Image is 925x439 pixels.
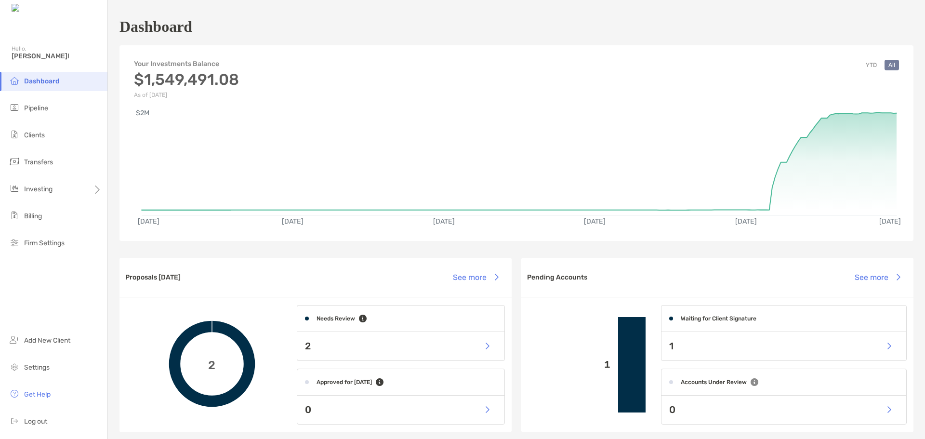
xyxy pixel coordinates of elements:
[9,75,20,86] img: dashboard icon
[527,273,587,281] h3: Pending Accounts
[24,77,60,85] span: Dashboard
[24,158,53,166] span: Transfers
[9,156,20,167] img: transfers icon
[669,404,675,416] p: 0
[9,183,20,194] img: investing icon
[282,217,304,226] text: [DATE]
[134,92,239,98] p: As of [DATE]
[24,212,42,220] span: Billing
[24,417,47,426] span: Log out
[847,266,908,288] button: See more
[305,340,311,352] p: 2
[862,60,881,70] button: YTD
[9,102,20,113] img: pipeline icon
[317,379,372,386] h4: Approved for [DATE]
[317,315,355,322] h4: Needs Review
[9,388,20,399] img: get-help icon
[208,357,215,371] span: 2
[9,129,20,140] img: clients icon
[24,104,48,112] span: Pipeline
[681,315,756,322] h4: Waiting for Client Signature
[9,237,20,248] img: firm-settings icon
[119,18,192,36] h1: Dashboard
[12,4,53,13] img: Zoe Logo
[125,273,181,281] h3: Proposals [DATE]
[134,60,239,68] h4: Your Investments Balance
[879,217,901,226] text: [DATE]
[12,52,102,60] span: [PERSON_NAME]!
[885,60,899,70] button: All
[9,210,20,221] img: billing icon
[433,217,455,226] text: [DATE]
[138,217,159,226] text: [DATE]
[24,390,51,399] span: Get Help
[669,340,674,352] p: 1
[584,217,606,226] text: [DATE]
[9,334,20,346] img: add_new_client icon
[134,70,239,89] h3: $1,549,491.08
[24,131,45,139] span: Clients
[9,415,20,426] img: logout icon
[24,336,70,345] span: Add New Client
[735,217,757,226] text: [DATE]
[529,359,610,371] p: 1
[24,363,50,372] span: Settings
[681,379,747,386] h4: Accounts Under Review
[24,185,53,193] span: Investing
[305,404,311,416] p: 0
[24,239,65,247] span: Firm Settings
[445,266,506,288] button: See more
[9,361,20,372] img: settings icon
[136,109,149,117] text: $2M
